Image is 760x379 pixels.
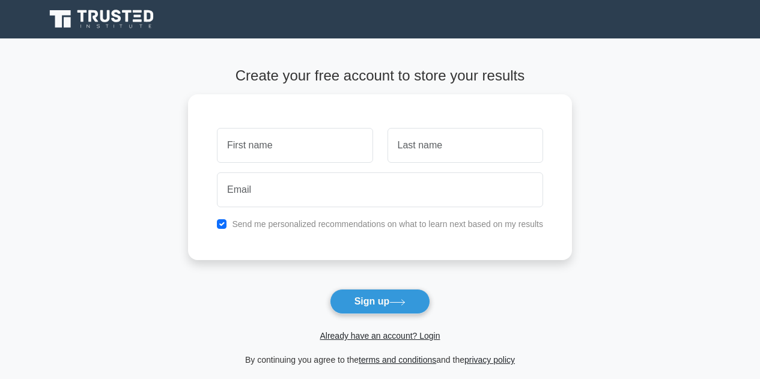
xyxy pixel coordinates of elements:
[320,331,440,341] a: Already have an account? Login
[217,172,543,207] input: Email
[217,128,372,163] input: First name
[388,128,543,163] input: Last name
[188,67,572,85] h4: Create your free account to store your results
[464,355,515,365] a: privacy policy
[330,289,431,314] button: Sign up
[232,219,543,229] label: Send me personalized recommendations on what to learn next based on my results
[181,353,579,367] div: By continuing you agree to the and the
[359,355,436,365] a: terms and conditions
